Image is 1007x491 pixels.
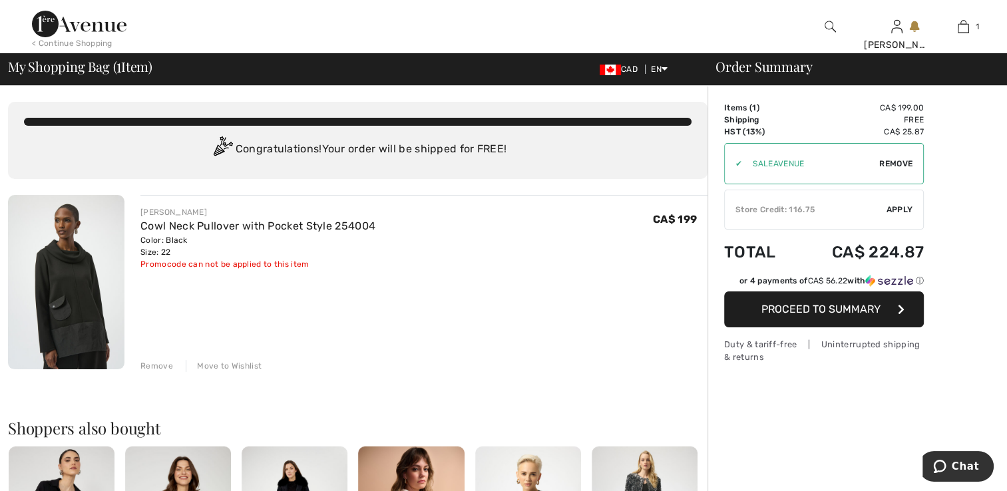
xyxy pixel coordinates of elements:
[724,291,924,327] button: Proceed to Summary
[796,126,924,138] td: CA$ 25.87
[140,258,375,270] div: Promocode can not be applied to this item
[140,234,375,258] div: Color: Black Size: 22
[958,19,969,35] img: My Bag
[796,102,924,114] td: CA$ 199.00
[930,19,996,35] a: 1
[724,126,796,138] td: HST (13%)
[8,195,124,369] img: Cowl Neck Pullover with Pocket Style 254004
[8,420,707,436] h2: Shoppers also bought
[807,276,847,285] span: CA$ 56.22
[140,220,375,232] a: Cowl Neck Pullover with Pocket Style 254004
[209,136,236,163] img: Congratulation2.svg
[724,114,796,126] td: Shipping
[796,114,924,126] td: Free
[600,65,643,74] span: CAD
[725,204,887,216] div: Store Credit: 116.75
[761,303,881,315] span: Proceed to Summary
[24,136,692,163] div: Congratulations! Your order will be shipped for FREE!
[8,60,152,73] span: My Shopping Bag ( Item)
[653,213,697,226] span: CA$ 199
[724,275,924,291] div: or 4 payments ofCA$ 56.22withSezzle Click to learn more about Sezzle
[879,158,912,170] span: Remove
[186,360,262,372] div: Move to Wishlist
[865,275,913,287] img: Sezzle
[976,21,979,33] span: 1
[600,65,621,75] img: Canadian Dollar
[922,451,994,484] iframe: Opens a widget where you can chat to one of our agents
[796,230,924,275] td: CA$ 224.87
[724,338,924,363] div: Duty & tariff-free | Uninterrupted shipping & returns
[724,102,796,114] td: Items ( )
[140,206,375,218] div: [PERSON_NAME]
[752,103,756,112] span: 1
[891,19,903,35] img: My Info
[116,57,121,74] span: 1
[739,275,924,287] div: or 4 payments of with
[651,65,668,74] span: EN
[825,19,836,35] img: search the website
[32,37,112,49] div: < Continue Shopping
[887,204,913,216] span: Apply
[700,60,999,73] div: Order Summary
[724,230,796,275] td: Total
[725,158,742,170] div: ✔
[32,11,126,37] img: 1ère Avenue
[742,144,879,184] input: Promo code
[140,360,173,372] div: Remove
[891,20,903,33] a: Sign In
[864,38,929,52] div: [PERSON_NAME]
